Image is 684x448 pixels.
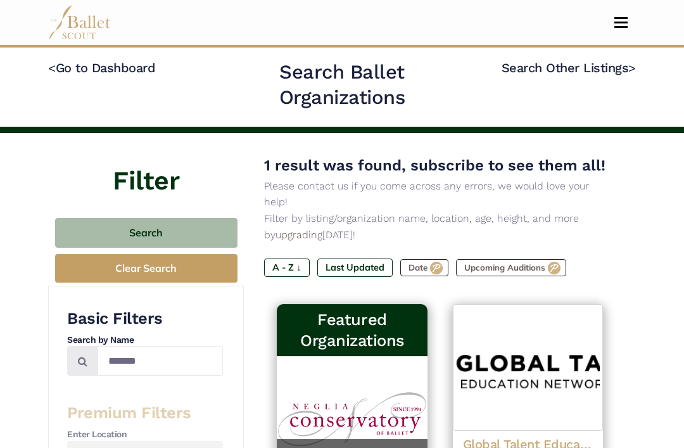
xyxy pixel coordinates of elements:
[264,259,309,276] label: A - Z ↓
[628,60,636,75] code: >
[225,60,459,110] h2: Search Ballet Organizations
[98,346,223,376] input: Search by names...
[456,259,566,277] label: Upcoming Auditions
[264,178,616,210] p: Please contact us if you come across any errors, we would love your help!
[55,218,237,248] button: Search
[48,60,56,75] code: <
[502,60,636,75] a: Search Other Listings>
[67,334,223,347] h4: Search by Name
[55,254,237,283] button: Clear Search
[453,304,603,431] img: Logo
[48,133,244,199] h4: Filter
[606,16,636,29] button: Toggle navigation
[275,229,322,241] a: upgrading
[48,60,155,75] a: <Go to Dashboard
[317,259,393,276] label: Last Updated
[287,309,417,351] h3: Featured Organizations
[400,259,448,277] label: Date
[67,428,223,441] h4: Enter Location
[264,210,616,243] p: Filter by listing/organization name, location, age, height, and more by [DATE]!
[67,402,223,423] h3: Premium Filters
[67,308,223,329] h3: Basic Filters
[264,157,605,174] span: 1 result was found, subscribe to see them all!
